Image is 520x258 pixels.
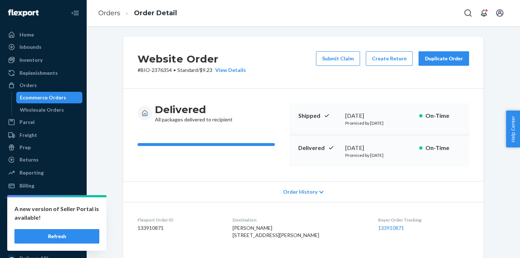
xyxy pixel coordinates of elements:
a: Billing [4,180,82,192]
a: Inventory [4,54,82,66]
button: Refresh [14,229,99,244]
div: Parcel [19,119,35,126]
div: Duplicate Order [425,55,463,62]
p: Shipped [298,112,339,120]
img: Flexport logo [8,9,39,17]
div: Inbounds [19,43,42,51]
a: Ecommerce Orders [16,92,83,103]
a: 5176b9-7b [4,228,82,240]
button: Integrations [4,203,82,215]
span: Standard [177,67,198,73]
a: Prep [4,142,82,153]
a: Order Detail [134,9,177,17]
a: Inbounds [4,41,82,53]
h2: Website Order [138,51,246,66]
div: Billing [19,182,34,189]
a: Amazon [4,240,82,252]
button: Help Center [506,111,520,147]
span: • [173,67,176,73]
p: # BIO-2376354 / $9.23 [138,66,246,74]
a: Orders [98,9,120,17]
a: Returns [4,154,82,165]
a: f12898-4 [4,216,82,227]
p: Promised by [DATE] [345,120,413,126]
div: Prep [19,144,31,151]
p: A new version of Seller Portal is available! [14,205,99,222]
a: Parcel [4,116,82,128]
div: Home [19,31,34,38]
div: [DATE] [345,144,413,152]
button: Duplicate Order [419,51,469,66]
div: Wholesale Orders [20,106,64,113]
p: On-Time [425,144,460,152]
dt: Buyer Order Tracking [378,217,469,223]
dt: Destination [233,217,367,223]
div: Inventory [19,56,43,64]
ol: breadcrumbs [92,3,183,24]
a: Reporting [4,167,82,179]
button: Close Navigation [68,6,82,20]
a: Orders [4,79,82,91]
div: Returns [19,156,39,163]
button: Open Search Box [461,6,475,20]
button: Open account menu [493,6,507,20]
div: Reporting [19,169,44,176]
a: Replenishments [4,67,82,79]
p: On-Time [425,112,460,120]
button: View Details [212,66,246,74]
h3: Delivered [155,103,233,116]
button: Submit Claim [316,51,360,66]
p: Delivered [298,144,339,152]
div: [DATE] [345,112,413,120]
button: Create Return [366,51,413,66]
dd: 133910871 [138,224,221,232]
span: [PERSON_NAME] [STREET_ADDRESS][PERSON_NAME] [233,225,319,238]
div: Replenishments [19,69,58,77]
span: Order History [283,188,317,195]
a: Freight [4,129,82,141]
p: Promised by [DATE] [345,152,413,158]
a: 133910871 [378,225,404,231]
a: Home [4,29,82,40]
div: Orders [19,82,37,89]
div: Freight [19,132,37,139]
dt: Flexport Order ID [138,217,221,223]
div: All packages delivered to recipient [155,103,233,123]
button: Open notifications [477,6,491,20]
a: Wholesale Orders [16,104,83,116]
div: Ecommerce Orders [20,94,66,101]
